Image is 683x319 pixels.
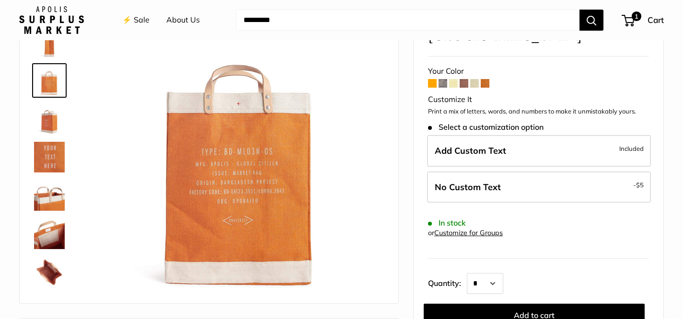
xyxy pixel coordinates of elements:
[34,65,65,96] img: description_Seal of authenticity printed on the backside of every bag.
[34,27,65,57] img: description_13" wide, 18" high, 8" deep; handles: 3.5"
[633,179,644,191] span: -
[32,255,67,289] a: description_Spacious inner area with room for everything. Plus water-resistant lining.
[435,182,501,193] span: No Custom Text
[32,63,67,98] a: description_Seal of authenticity printed on the backside of every bag.
[428,218,466,228] span: In stock
[428,92,649,107] div: Customize It
[428,270,467,294] label: Quantity:
[34,142,65,172] img: description_Custom printed text with eco-friendly ink.
[428,64,649,79] div: Your Color
[34,180,65,211] img: description_Take it anywhere with easy-grip handles.
[32,140,67,174] a: description_Custom printed text with eco-friendly ink.
[236,10,579,31] input: Search...
[19,6,84,34] img: Apolis: Surplus Market
[619,143,644,154] span: Included
[435,145,506,156] span: Add Custom Text
[166,13,200,27] a: About Us
[34,103,65,134] img: Market Bag in Citrus
[96,6,384,294] img: description_Seal of authenticity printed on the backside of every bag.
[579,10,603,31] button: Search
[427,135,651,167] label: Add Custom Text
[623,12,664,28] a: 1 Cart
[32,102,67,136] a: Market Bag in Citrus
[648,15,664,25] span: Cart
[34,257,65,287] img: description_Spacious inner area with room for everything. Plus water-resistant lining.
[428,107,649,116] p: Print a mix of letters, words, and numbers to make it unmistakably yours.
[122,13,150,27] a: ⚡️ Sale
[427,171,651,203] label: Leave Blank
[32,178,67,213] a: description_Take it anywhere with easy-grip handles.
[32,25,67,59] a: description_13" wide, 18" high, 8" deep; handles: 3.5"
[428,123,544,132] span: Select a customization option
[434,228,503,237] a: Customize for Groups
[34,218,65,249] img: description_Inner pocket good for daily drivers.
[32,216,67,251] a: description_Inner pocket good for daily drivers.
[632,11,641,21] span: 1
[428,227,503,239] div: or
[636,181,644,189] span: $5
[428,9,614,44] span: Market Bag in [GEOGRAPHIC_DATA]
